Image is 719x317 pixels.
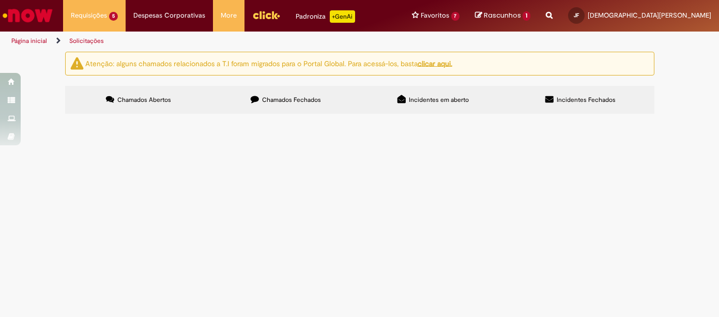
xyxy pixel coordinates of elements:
[221,10,237,21] span: More
[262,96,321,104] span: Chamados Fechados
[523,11,530,21] span: 1
[574,12,579,19] span: JF
[296,10,355,23] div: Padroniza
[8,32,471,51] ul: Trilhas de página
[71,10,107,21] span: Requisições
[451,12,460,21] span: 7
[421,10,449,21] span: Favoritos
[69,37,104,45] a: Solicitações
[588,11,711,20] span: [DEMOGRAPHIC_DATA][PERSON_NAME]
[1,5,54,26] img: ServiceNow
[11,37,47,45] a: Página inicial
[252,7,280,23] img: click_logo_yellow_360x200.png
[475,11,530,21] a: Rascunhos
[85,58,452,68] ng-bind-html: Atenção: alguns chamados relacionados a T.I foram migrados para o Portal Global. Para acessá-los,...
[109,12,118,21] span: 5
[484,10,521,20] span: Rascunhos
[409,96,469,104] span: Incidentes em aberto
[418,58,452,68] a: clicar aqui.
[133,10,205,21] span: Despesas Corporativas
[330,10,355,23] p: +GenAi
[117,96,171,104] span: Chamados Abertos
[557,96,616,104] span: Incidentes Fechados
